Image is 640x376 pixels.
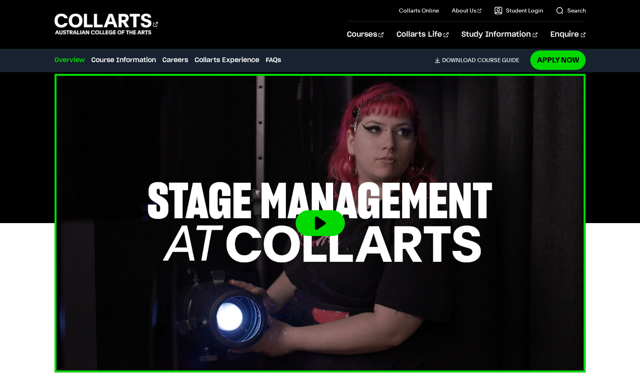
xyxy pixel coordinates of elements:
a: Courses [347,21,384,48]
a: Collarts Experience [195,55,259,65]
a: Collarts Online [399,6,439,15]
a: About Us [452,6,482,15]
a: Enquire [550,21,585,48]
div: Go to homepage [55,13,158,36]
a: Careers [162,55,188,65]
a: FAQs [266,55,281,65]
a: Course Information [91,55,156,65]
a: Apply Now [530,50,585,69]
a: Student Login [494,6,543,15]
a: Study Information [462,21,537,48]
a: Search [556,6,585,15]
a: Collarts Life [397,21,449,48]
a: DownloadCourse Guide [434,56,525,64]
a: Overview [55,55,85,65]
span: Download [442,56,475,64]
